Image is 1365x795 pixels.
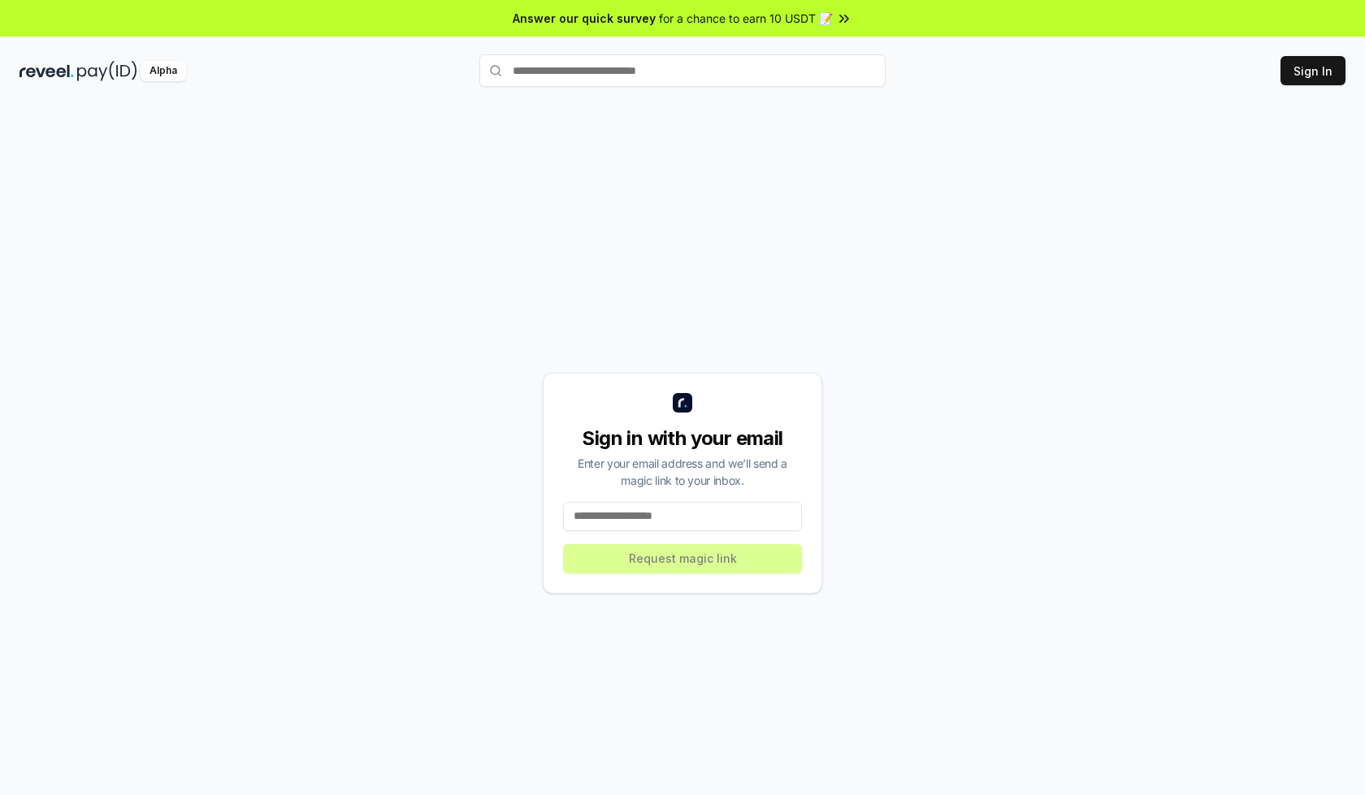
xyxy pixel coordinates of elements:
[673,393,692,413] img: logo_small
[141,61,186,81] div: Alpha
[563,455,802,489] div: Enter your email address and we’ll send a magic link to your inbox.
[19,61,74,81] img: reveel_dark
[563,426,802,452] div: Sign in with your email
[77,61,137,81] img: pay_id
[1280,56,1345,85] button: Sign In
[659,10,833,27] span: for a chance to earn 10 USDT 📝
[513,10,656,27] span: Answer our quick survey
